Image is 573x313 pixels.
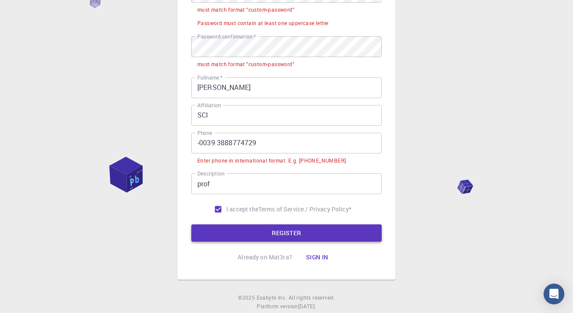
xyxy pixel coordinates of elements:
div: must match format "custom-password" [197,60,294,69]
p: Already on Mat3ra? [238,253,292,262]
label: Phone [197,129,212,137]
a: Exabyte Inc. [257,294,287,302]
span: Exabyte Inc. [257,294,287,301]
a: [DATE]. [298,302,316,311]
span: I accept the [226,205,258,214]
label: Password confirmation [197,33,256,40]
a: Terms of Service / Privacy Policy* [258,205,351,214]
p: Terms of Service / Privacy Policy * [258,205,351,214]
div: Enter phone in international format. E.g. [PHONE_NUMBER] [197,156,346,165]
div: Open Intercom Messenger [544,284,564,304]
button: Sign in [299,249,335,266]
span: Platform version [257,302,298,311]
span: [DATE] . [298,303,316,310]
label: Fullname [197,74,222,81]
span: © 2025 [238,294,256,302]
div: must match format "custom-password" [197,6,294,14]
label: Affiliation [197,102,221,109]
button: REGISTER [191,224,382,242]
div: Password must contain at least one uppercase letter [197,19,328,28]
span: All rights reserved. [289,294,335,302]
label: Description [197,170,225,177]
